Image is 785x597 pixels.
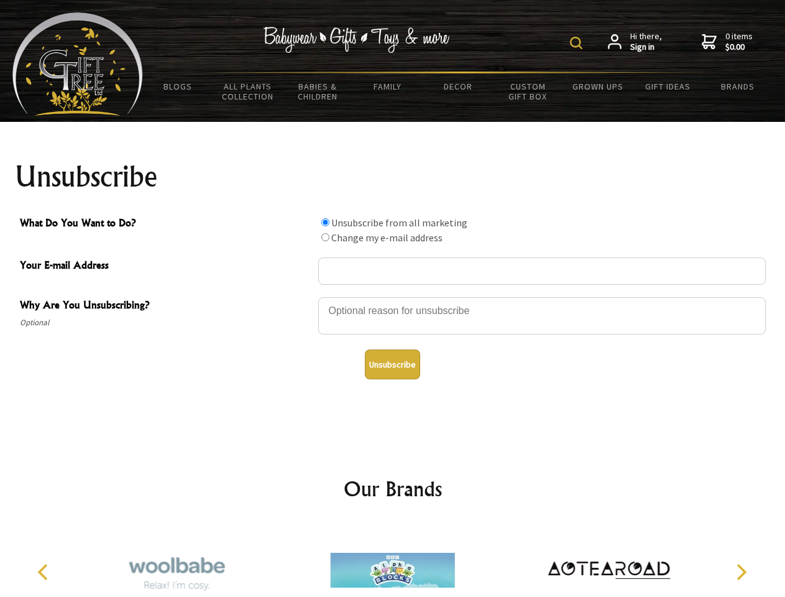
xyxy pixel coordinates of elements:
[321,233,329,241] input: What Do You Want to Do?
[630,31,662,53] span: Hi there,
[31,558,58,586] button: Previous
[20,215,312,233] span: What Do You Want to Do?
[25,474,761,504] h2: Our Brands
[725,42,753,53] strong: $0.00
[264,27,450,53] img: Babywear - Gifts - Toys & more
[353,73,423,99] a: Family
[331,216,467,229] label: Unsubscribe from all marketing
[15,162,771,192] h1: Unsubscribe
[318,297,766,335] textarea: Why Are You Unsubscribing?
[331,231,443,244] label: Change my e-mail address
[20,315,312,330] span: Optional
[283,73,353,109] a: Babies & Children
[727,558,755,586] button: Next
[321,218,329,226] input: What Do You Want to Do?
[12,12,143,116] img: Babyware - Gifts - Toys and more...
[365,349,420,379] button: Unsubscribe
[20,257,312,275] span: Your E-mail Address
[562,73,633,99] a: Grown Ups
[608,31,662,53] a: Hi there,Sign in
[633,73,703,99] a: Gift Ideas
[213,73,283,109] a: All Plants Collection
[423,73,493,99] a: Decor
[493,73,563,109] a: Custom Gift Box
[318,257,766,285] input: Your E-mail Address
[630,42,662,53] strong: Sign in
[702,31,753,53] a: 0 items$0.00
[703,73,773,99] a: Brands
[570,37,582,49] img: product search
[725,30,753,53] span: 0 items
[20,297,312,315] span: Why Are You Unsubscribing?
[143,73,213,99] a: BLOGS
